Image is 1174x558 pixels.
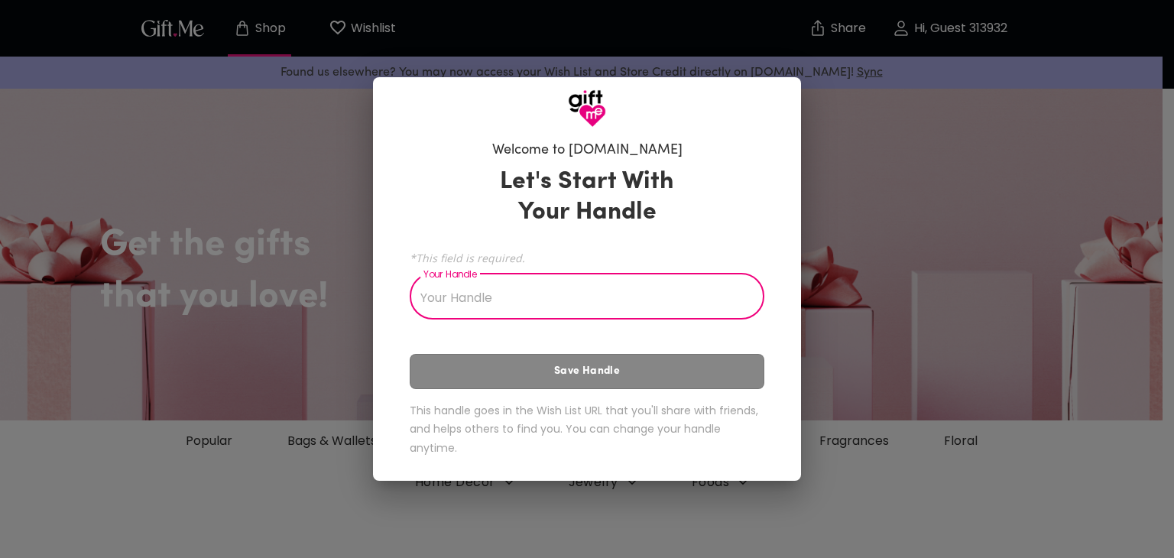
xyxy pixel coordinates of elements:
h6: Welcome to [DOMAIN_NAME] [492,141,683,160]
input: Your Handle [410,277,748,320]
img: GiftMe Logo [568,89,606,128]
h6: This handle goes in the Wish List URL that you'll share with friends, and helps others to find yo... [410,401,764,458]
span: *This field is required. [410,251,764,265]
h3: Let's Start With Your Handle [481,167,693,228]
